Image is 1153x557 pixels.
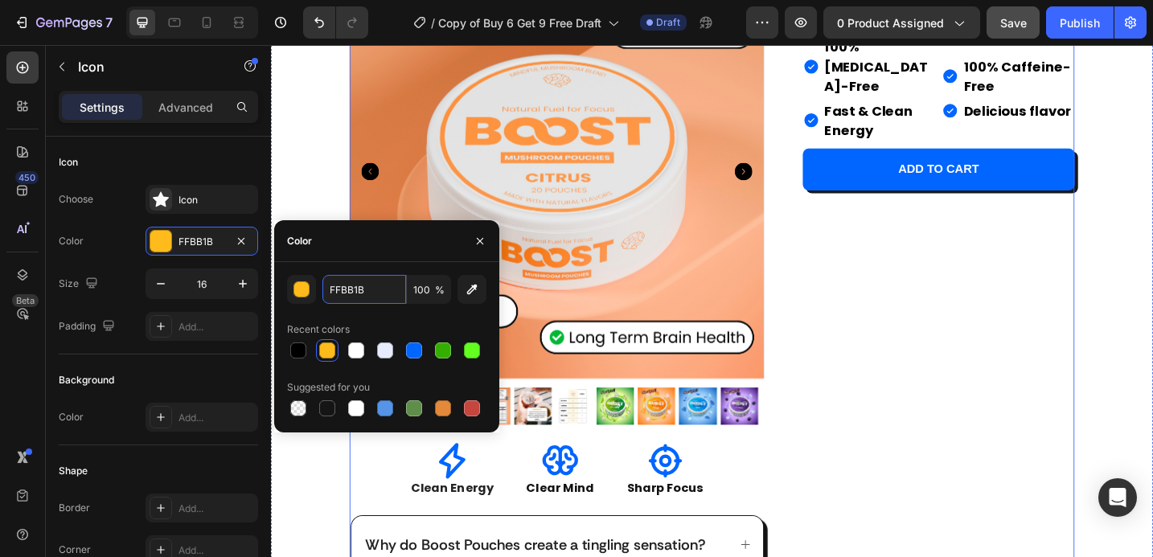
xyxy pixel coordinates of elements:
div: Padding [59,316,118,338]
p: Settings [80,99,125,116]
div: Color [59,234,84,248]
div: Corner [59,543,91,557]
strong: Delicious flavor [757,62,875,82]
iframe: Design area [271,45,1153,557]
button: 0 product assigned [823,6,980,39]
span: Copy of Buy 6 Get 9 Free Draft [438,14,601,31]
button: Save [987,6,1040,39]
span: Clean Energy [153,475,244,494]
button: Add to cart [581,113,880,159]
div: Add... [178,411,254,425]
p: Advanced [158,99,213,116]
div: Beta [12,294,39,307]
div: Border [59,501,90,515]
div: Icon [178,193,254,207]
div: Shape [59,464,88,478]
div: Size [59,273,101,295]
div: Background [59,373,114,387]
span: Draft [656,15,680,30]
p: Why do Boost Pouches create a tingling sensation? [103,539,475,555]
input: Eg: FFFFFF [322,275,406,304]
div: Add... [178,502,254,516]
span: % [435,283,445,297]
div: Color [59,410,84,424]
strong: Fast & Clean Energy [605,62,702,104]
div: Recent colors [287,322,350,337]
h2: Clear Mind [277,475,355,495]
div: Publish [1060,14,1100,31]
button: 7 [6,6,120,39]
div: Undo/Redo [303,6,368,39]
span: 0 product assigned [837,14,944,31]
strong: 100% Caffeine-Free [757,14,875,55]
div: FFBB1B [178,235,225,249]
h2: Sharp Focus [388,475,474,495]
div: 450 [15,171,39,184]
button: Carousel Next Arrow [507,129,527,148]
div: Choose [59,192,93,207]
div: Icon [59,155,78,170]
div: Suggested for you [287,380,370,395]
div: Open Intercom Messenger [1098,478,1137,517]
button: Publish [1046,6,1114,39]
span: / [431,14,435,31]
div: Add to cart [686,125,774,148]
div: Add... [178,320,254,334]
p: Icon [78,57,215,76]
span: Save [1000,16,1027,30]
div: Color [287,234,312,248]
p: 7 [105,13,113,32]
